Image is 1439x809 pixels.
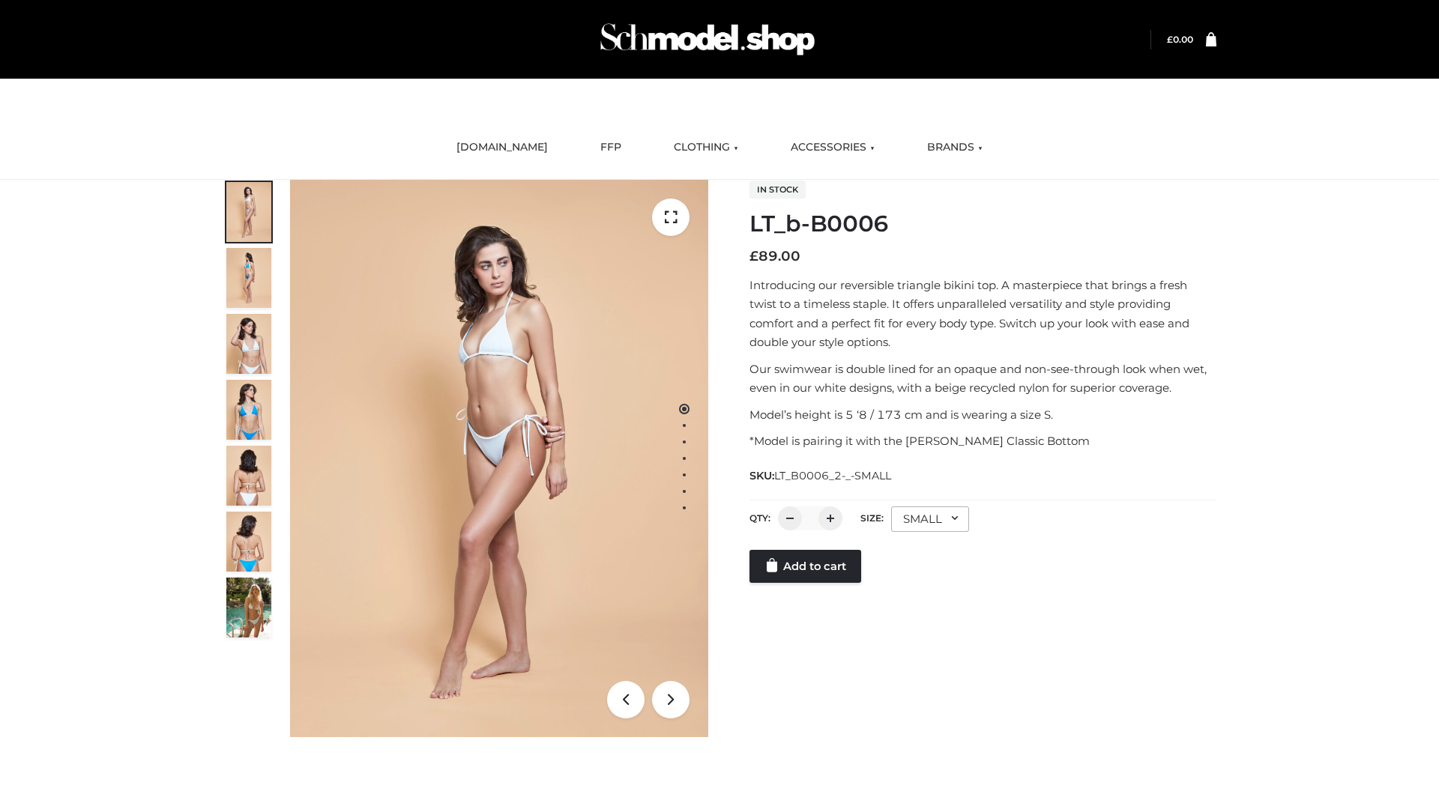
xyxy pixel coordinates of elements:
p: *Model is pairing it with the [PERSON_NAME] Classic Bottom [749,431,1216,451]
img: ArielClassicBikiniTop_CloudNine_AzureSky_OW114ECO_7-scaled.jpg [226,446,271,506]
div: SMALL [891,506,969,532]
bdi: 0.00 [1167,34,1193,45]
label: Size: [860,512,884,524]
a: BRANDS [916,131,994,164]
p: Our swimwear is double lined for an opaque and non-see-through look when wet, even in our white d... [749,360,1216,398]
span: £ [749,248,758,264]
span: £ [1167,34,1173,45]
span: LT_B0006_2-_-SMALL [774,469,891,482]
span: SKU: [749,467,893,485]
p: Introducing our reversible triangle bikini top. A masterpiece that brings a fresh twist to a time... [749,276,1216,352]
a: [DOMAIN_NAME] [445,131,559,164]
a: FFP [589,131,633,164]
label: QTY: [749,512,770,524]
a: CLOTHING [663,131,749,164]
bdi: 89.00 [749,248,800,264]
img: ArielClassicBikiniTop_CloudNine_AzureSky_OW114ECO_1 [290,180,708,737]
img: ArielClassicBikiniTop_CloudNine_AzureSky_OW114ECO_3-scaled.jpg [226,314,271,374]
a: ACCESSORIES [779,131,886,164]
img: Schmodel Admin 964 [595,10,820,69]
a: £0.00 [1167,34,1193,45]
img: ArielClassicBikiniTop_CloudNine_AzureSky_OW114ECO_4-scaled.jpg [226,380,271,440]
img: Arieltop_CloudNine_AzureSky2.jpg [226,578,271,637]
span: In stock [749,181,806,199]
p: Model’s height is 5 ‘8 / 173 cm and is wearing a size S. [749,405,1216,425]
img: ArielClassicBikiniTop_CloudNine_AzureSky_OW114ECO_1-scaled.jpg [226,182,271,242]
h1: LT_b-B0006 [749,210,1216,237]
img: ArielClassicBikiniTop_CloudNine_AzureSky_OW114ECO_2-scaled.jpg [226,248,271,308]
img: ArielClassicBikiniTop_CloudNine_AzureSky_OW114ECO_8-scaled.jpg [226,512,271,572]
a: Add to cart [749,550,861,583]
